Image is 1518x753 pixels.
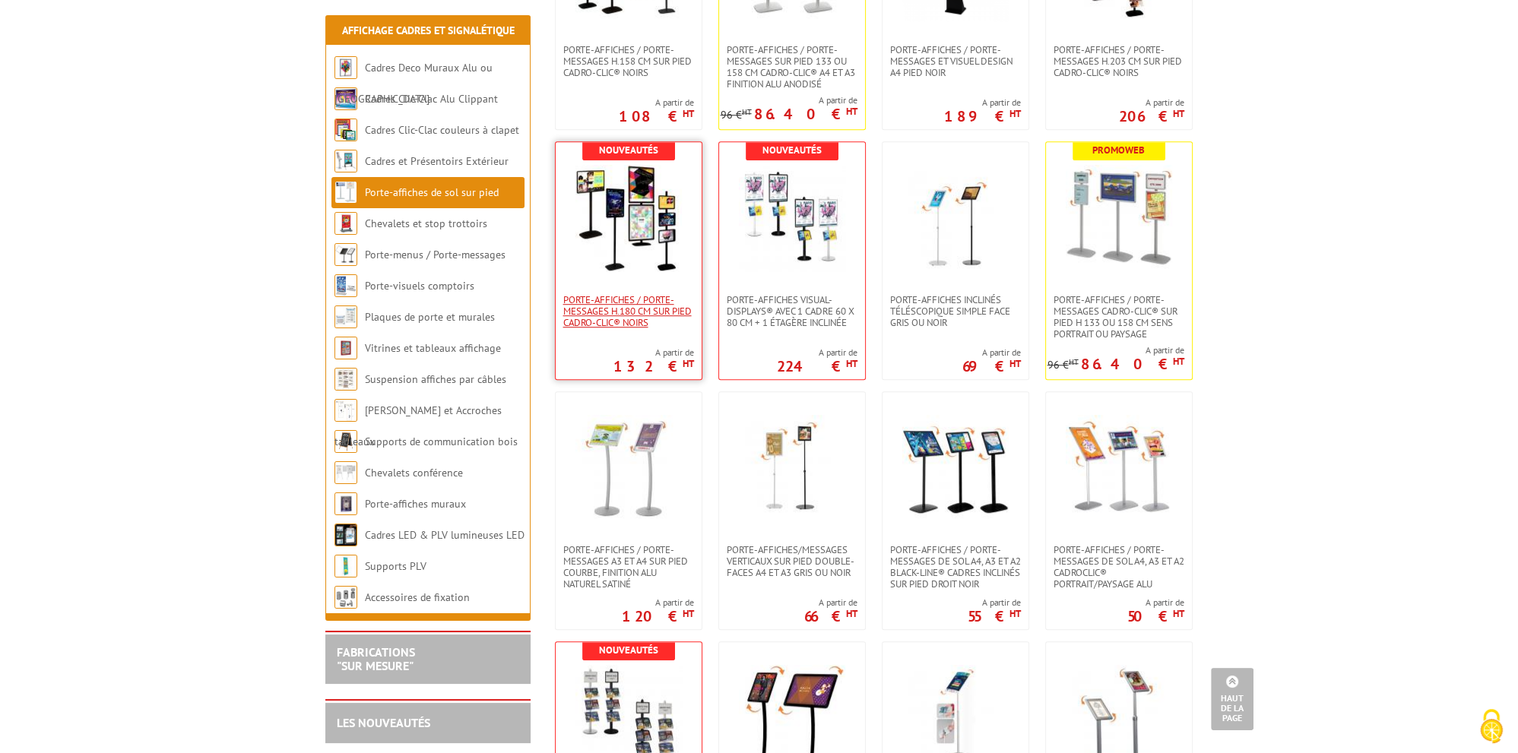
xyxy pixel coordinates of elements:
b: Nouveautés [599,644,658,657]
a: Porte-affiches / Porte-messages de sol A4, A3 et A2 Black-Line® cadres inclinés sur Pied Droit Noir [883,544,1028,590]
img: Cookies (fenêtre modale) [1472,707,1510,745]
span: Porte-affiches / Porte-messages H.203 cm SUR PIED CADRO-CLIC® NOIRS [1054,44,1184,78]
a: Cadres Clic-Clac Alu Clippant [365,92,498,106]
a: Porte-visuels comptoirs [365,279,474,293]
span: A partir de [1047,344,1184,356]
a: Porte-affiches de sol sur pied [365,185,499,199]
img: Cimaises et Accroches tableaux [334,399,357,422]
a: Porte-affiches/messages verticaux sur pied double-faces A4 et A3 Gris ou Noir [719,544,865,578]
sup: HT [846,357,857,370]
span: A partir de [613,346,694,359]
span: Porte-affiches inclinés téléscopique simple face gris ou noir [890,294,1021,328]
span: Porte-affiches / Porte-messages de sol A4, A3 et A2 CadroClic® portrait/paysage alu [1054,544,1184,590]
img: Porte-affiches / Porte-messages de sol A4, A3 et A2 Black-Line® cadres inclinés sur Pied Droit Noir [902,415,1009,521]
span: Porte-affiches / Porte-messages sur pied 133 ou 158 cm Cadro-Clic® A4 et A3 finition alu anodisé [727,44,857,90]
a: Supports PLV [365,559,426,573]
img: Cadres LED & PLV lumineuses LED [334,524,357,546]
span: A partir de [944,96,1021,109]
a: Accessoires de fixation [365,590,470,604]
a: Porte-affiches / Porte-messages Cadro-Clic® sur pied H 133 ou 158 cm sens portrait ou paysage [1046,294,1192,340]
a: PORTE-AFFICHES VISUAL-DISPLAYS® AVEC 1 CADRE 60 X 80 CM + 1 ÉTAGÈRE INCLINÉE [719,294,865,328]
a: Haut de la page [1211,668,1253,730]
p: 108 € [619,112,694,121]
p: 96 € [721,109,752,121]
img: Plaques de porte et murales [334,305,357,328]
p: 189 € [944,112,1021,121]
button: Cookies (fenêtre modale) [1465,701,1518,753]
a: Chevalets conférence [365,466,463,479]
span: Porte-affiches / Porte-messages de sol A4, A3 et A2 Black-Line® cadres inclinés sur Pied Droit Noir [890,544,1021,590]
a: Supports de communication bois [365,435,518,448]
p: 69 € [962,362,1021,371]
sup: HT [846,607,857,620]
img: Porte-affiches / Porte-messages H.180 cm SUR PIED CADRO-CLIC® NOIRS [575,165,682,271]
span: A partir de [962,346,1021,359]
img: Porte-affiches / Porte-messages de sol A4, A3 et A2 CadroClic® portrait/paysage alu [1066,415,1172,521]
p: 66 € [804,612,857,621]
a: Porte-affiches muraux [365,497,466,511]
img: Porte-affiches / Porte-messages A3 et A4 sur pied courbe, finition alu naturel satiné [575,415,682,521]
a: Affichage Cadres et Signalétique [342,24,515,37]
a: Suspension affiches par câbles [365,372,506,386]
sup: HT [1009,357,1021,370]
img: Cadres Deco Muraux Alu ou Bois [334,56,357,79]
img: Cadres Clic-Clac couleurs à clapet [334,119,357,141]
img: Porte-visuels comptoirs [334,274,357,297]
sup: HT [1069,356,1079,367]
a: Porte-affiches / Porte-messages de sol A4, A3 et A2 CadroClic® portrait/paysage alu [1046,544,1192,590]
p: 224 € [777,362,857,371]
span: PORTE-AFFICHES VISUAL-DISPLAYS® AVEC 1 CADRE 60 X 80 CM + 1 ÉTAGÈRE INCLINÉE [727,294,857,328]
img: Porte-affiches muraux [334,492,357,515]
span: A partir de [1119,96,1184,109]
p: 86.40 € [754,109,857,119]
a: Cadres Clic-Clac couleurs à clapet [365,123,519,137]
span: A partir de [721,94,857,106]
a: Porte-affiches / Porte-messages H.158 cm sur pied Cadro-Clic® NOIRS [556,44,702,78]
b: Nouveautés [599,144,658,157]
a: Porte-affiches inclinés téléscopique simple face gris ou noir [883,294,1028,328]
img: Chevalets conférence [334,461,357,484]
a: LES NOUVEAUTÉS [337,715,430,730]
img: Porte-affiches/messages verticaux sur pied double-faces A4 et A3 Gris ou Noir [739,415,845,521]
span: A partir de [619,96,694,109]
a: Cadres LED & PLV lumineuses LED [365,528,524,542]
img: Vitrines et tableaux affichage [334,337,357,359]
img: Porte-affiches de sol sur pied [334,181,357,204]
img: Accessoires de fixation [334,586,357,609]
sup: HT [683,107,694,120]
a: Cadres Deco Muraux Alu ou [GEOGRAPHIC_DATA] [334,61,493,106]
img: Porte-affiches / Porte-messages Cadro-Clic® sur pied H 133 ou 158 cm sens portrait ou paysage [1066,165,1172,271]
img: PORTE-AFFICHES VISUAL-DISPLAYS® AVEC 1 CADRE 60 X 80 CM + 1 ÉTAGÈRE INCLINÉE [739,165,845,271]
span: A partir de [777,346,857,359]
sup: HT [1173,355,1184,368]
img: Porte-menus / Porte-messages [334,243,357,266]
sup: HT [1173,607,1184,620]
p: 55 € [968,612,1021,621]
a: Porte-affiches / Porte-messages sur pied 133 ou 158 cm Cadro-Clic® A4 et A3 finition alu anodisé [719,44,865,90]
a: Porte-menus / Porte-messages [365,248,505,261]
a: Porte-affiches / Porte-messages H.203 cm SUR PIED CADRO-CLIC® NOIRS [1046,44,1192,78]
p: 206 € [1119,112,1184,121]
sup: HT [1009,107,1021,120]
span: A partir de [804,596,857,609]
span: Porte-affiches / Porte-messages H.180 cm SUR PIED CADRO-CLIC® NOIRS [563,294,694,328]
a: Vitrines et tableaux affichage [365,341,501,355]
span: Porte-affiches/messages verticaux sur pied double-faces A4 et A3 Gris ou Noir [727,544,857,578]
span: Porte-affiches / Porte-messages A3 et A4 sur pied courbe, finition alu naturel satiné [563,544,694,590]
span: A partir de [622,596,694,609]
span: A partir de [968,596,1021,609]
sup: HT [1173,107,1184,120]
sup: HT [742,106,752,117]
img: Porte-affiches inclinés téléscopique simple face gris ou noir [902,165,1009,271]
span: Porte-affiches / Porte-messages et Visuel Design A4 pied noir [890,44,1021,78]
span: Porte-affiches / Porte-messages Cadro-Clic® sur pied H 133 ou 158 cm sens portrait ou paysage [1054,294,1184,340]
a: Porte-affiches / Porte-messages et Visuel Design A4 pied noir [883,44,1028,78]
img: Supports PLV [334,555,357,577]
a: Cadres et Présentoirs Extérieur [365,154,509,168]
b: Nouveautés [762,144,822,157]
img: Cadres et Présentoirs Extérieur [334,150,357,172]
span: A partir de [1127,596,1184,609]
a: [PERSON_NAME] et Accroches tableaux [334,403,502,448]
p: 132 € [613,362,694,371]
p: 86.40 € [1081,359,1184,369]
